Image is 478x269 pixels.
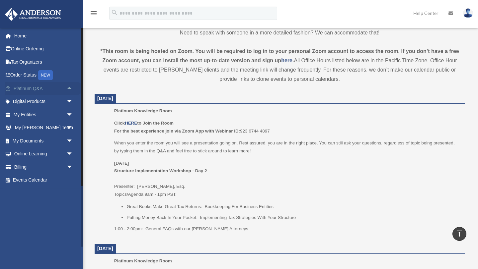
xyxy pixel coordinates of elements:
[66,82,80,95] span: arrow_drop_up
[5,42,83,56] a: Online Ordering
[5,55,83,69] a: Tax Organizers
[114,159,460,198] p: Presenter: [PERSON_NAME], Esq. Topics/Agenda 9am - 1pm PST:
[66,108,80,122] span: arrow_drop_down
[97,96,113,101] span: [DATE]
[114,108,172,113] span: Platinum Knowledge Room
[114,161,129,166] u: [DATE]
[126,203,460,211] li: Great Books Make Great Tax Returns: Bookkeeping For Business Entities
[38,70,53,80] div: NEW
[66,147,80,161] span: arrow_drop_down
[95,28,465,37] p: Need to speak with someone in a more detailed fashion? We can accommodate that!
[5,147,83,161] a: Online Learningarrow_drop_down
[114,129,240,134] b: For the best experience join via Zoom App with Webinar ID:
[5,174,83,187] a: Events Calendar
[114,119,460,135] p: 923 6744 4897
[5,95,83,108] a: Digital Productsarrow_drop_down
[5,82,83,95] a: Platinum Q&Aarrow_drop_up
[5,108,83,121] a: My Entitiesarrow_drop_down
[100,48,459,63] strong: *This room is being hosted on Zoom. You will be required to log in to your personal Zoom account ...
[66,160,80,174] span: arrow_drop_down
[114,258,172,263] span: Platinum Knowledge Room
[66,121,80,135] span: arrow_drop_down
[5,134,83,147] a: My Documentsarrow_drop_down
[97,246,113,251] span: [DATE]
[292,58,294,63] strong: .
[66,134,80,148] span: arrow_drop_down
[5,160,83,174] a: Billingarrow_drop_down
[455,230,463,238] i: vertical_align_top
[90,12,98,17] a: menu
[90,9,98,17] i: menu
[114,121,174,126] b: Click to Join the Room
[5,29,83,42] a: Home
[452,227,466,241] a: vertical_align_top
[95,47,465,84] div: All Office Hours listed below are in the Pacific Time Zone. Office Hour events are restricted to ...
[5,69,83,82] a: Order StatusNEW
[111,9,118,16] i: search
[66,95,80,109] span: arrow_drop_down
[3,8,63,21] img: Anderson Advisors Platinum Portal
[126,214,460,222] li: Putting Money Back In Your Pocket: Implementing Tax Strategies With Your Structure
[114,168,207,173] b: Structure Implementation Workshop - Day 2
[125,121,137,126] a: HERE
[281,58,292,63] a: here
[463,8,473,18] img: User Pic
[114,225,460,233] p: 1:00 - 2:00pm: General FAQs with our [PERSON_NAME] Attorneys
[114,139,460,155] p: When you enter the room you will see a presentation going on. Rest assured, you are in the right ...
[5,121,83,134] a: My [PERSON_NAME] Teamarrow_drop_down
